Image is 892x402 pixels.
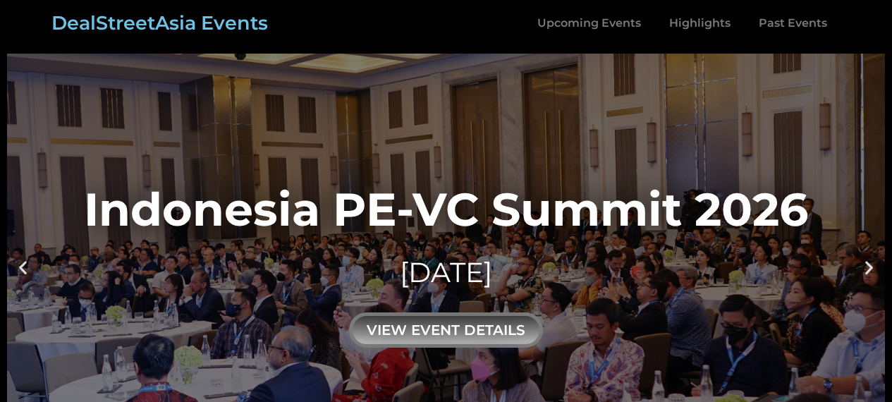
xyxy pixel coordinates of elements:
[523,7,655,39] a: Upcoming Events
[655,7,745,39] a: Highlights
[349,312,543,348] div: view event details
[84,253,808,292] div: [DATE]
[745,7,841,39] a: Past Events
[51,11,268,35] a: DealStreetAsia Events
[14,258,32,276] div: Previous slide
[860,258,878,276] div: Next slide
[84,186,808,232] div: Indonesia PE-VC Summit 2026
